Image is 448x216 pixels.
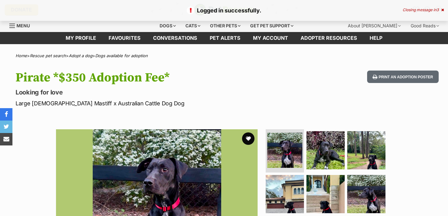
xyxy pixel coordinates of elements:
[16,53,27,58] a: Home
[436,7,439,12] span: 3
[242,132,254,145] button: favourite
[6,6,442,15] p: Logged in successfully.
[247,32,294,44] a: My account
[266,175,304,213] img: Photo of Pirate *$350 Adoption Fee*
[95,53,148,58] a: Dogs available for adoption
[367,71,439,83] button: Print an adoption poster
[16,88,273,97] p: Looking for love
[147,32,203,44] a: conversations
[181,20,205,32] div: Cats
[155,20,180,32] div: Dogs
[102,32,147,44] a: Favourites
[16,99,273,108] p: Large [DEMOGRAPHIC_DATA] Mastiff x Australian Cattle Dog Dog
[403,8,444,12] div: Closing message in
[306,131,345,169] img: Photo of Pirate *$350 Adoption Fee*
[16,23,30,28] span: Menu
[347,175,385,213] img: Photo of Pirate *$350 Adoption Fee*
[363,32,389,44] a: Help
[347,131,385,169] img: Photo of Pirate *$350 Adoption Fee*
[343,20,405,32] div: About [PERSON_NAME]
[59,32,102,44] a: My profile
[30,53,66,58] a: Rescue pet search
[294,32,363,44] a: Adopter resources
[246,20,298,32] div: Get pet support
[306,175,345,213] img: Photo of Pirate *$350 Adoption Fee*
[16,71,273,85] h1: Pirate *$350 Adoption Fee*
[69,53,92,58] a: Adopt a dog
[9,20,34,31] a: Menu
[206,20,245,32] div: Other pets
[267,133,302,168] img: Photo of Pirate *$350 Adoption Fee*
[406,20,443,32] div: Good Reads
[203,32,247,44] a: Pet alerts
